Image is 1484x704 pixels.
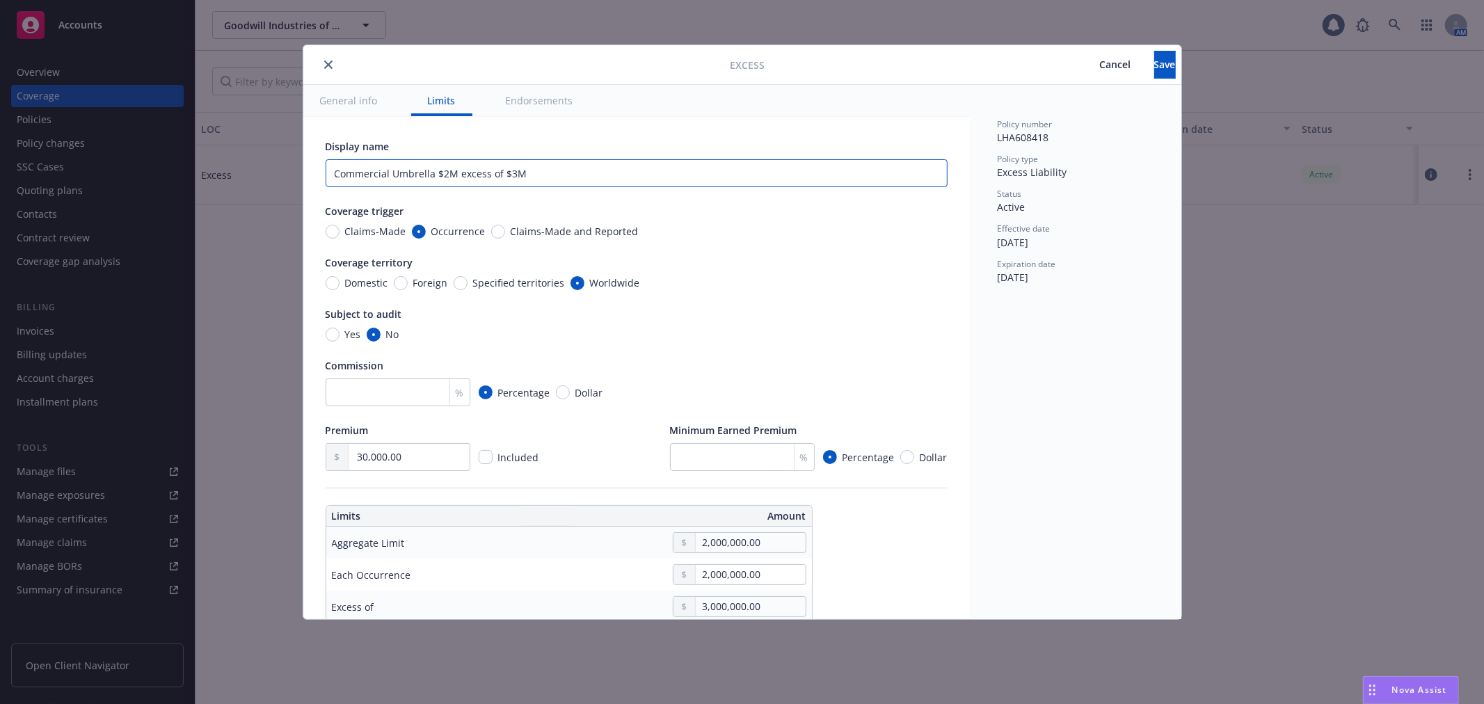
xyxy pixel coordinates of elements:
[920,450,948,465] span: Dollar
[696,597,805,616] input: 0.00
[349,444,469,470] input: 0.00
[479,385,493,399] input: Percentage
[345,224,406,239] span: Claims-Made
[320,56,337,73] button: close
[491,225,505,239] input: Claims-Made and Reported
[332,568,411,582] div: Each Occurrence
[575,385,603,400] span: Dollar
[326,140,390,153] span: Display name
[998,166,1067,179] span: Excess Liability
[454,276,468,290] input: Specified territories
[386,327,399,342] span: No
[1392,684,1447,696] span: Nova Assist
[998,258,1056,270] span: Expiration date
[800,450,808,465] span: %
[498,385,550,400] span: Percentage
[998,131,1049,144] span: LHA608418
[574,506,812,527] th: Amount
[345,327,361,342] span: Yes
[900,450,914,464] input: Dollar
[412,225,426,239] input: Occurrence
[571,276,584,290] input: Worldwide
[1154,58,1176,71] span: Save
[998,153,1039,165] span: Policy type
[326,307,402,321] span: Subject to audit
[696,565,805,584] input: 0.00
[1154,51,1176,79] button: Save
[1363,676,1459,704] button: Nova Assist
[498,451,539,464] span: Included
[411,85,472,116] button: Limits
[998,118,1053,130] span: Policy number
[696,533,805,552] input: 0.00
[303,85,394,116] button: General info
[326,256,413,269] span: Coverage territory
[511,224,639,239] span: Claims-Made and Reported
[326,506,520,527] th: Limits
[731,58,765,72] span: Excess
[1077,51,1154,79] button: Cancel
[413,275,448,290] span: Foreign
[456,385,464,400] span: %
[590,275,640,290] span: Worldwide
[998,223,1051,234] span: Effective date
[1364,677,1381,703] div: Drag to move
[473,275,565,290] span: Specified territories
[670,424,797,437] span: Minimum Earned Premium
[326,328,340,342] input: Yes
[367,328,381,342] input: No
[332,536,405,550] div: Aggregate Limit
[326,359,384,372] span: Commission
[823,450,837,464] input: Percentage
[326,424,369,437] span: Premium
[332,600,374,614] div: Excess of
[998,188,1022,200] span: Status
[326,225,340,239] input: Claims-Made
[431,224,486,239] span: Occurrence
[489,85,590,116] button: Endorsements
[394,276,408,290] input: Foreign
[843,450,895,465] span: Percentage
[998,200,1026,214] span: Active
[345,275,388,290] span: Domestic
[326,205,404,218] span: Coverage trigger
[1100,58,1131,71] span: Cancel
[556,385,570,399] input: Dollar
[998,271,1029,284] span: [DATE]
[998,236,1029,249] span: [DATE]
[326,276,340,290] input: Domestic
